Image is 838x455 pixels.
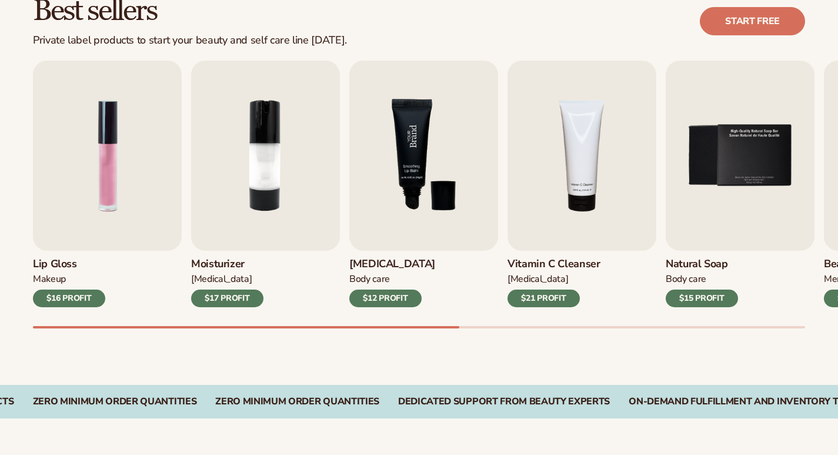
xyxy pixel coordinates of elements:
h3: Natural Soap [666,258,738,271]
h3: [MEDICAL_DATA] [349,258,435,271]
div: $21 PROFIT [508,290,580,307]
a: 1 / 9 [33,61,182,307]
div: Body Care [666,273,738,285]
a: 4 / 9 [508,61,656,307]
div: Dedicated Support From Beauty Experts [398,396,610,407]
div: [MEDICAL_DATA] [508,273,600,285]
div: $16 PROFIT [33,290,105,307]
a: Start free [700,7,805,35]
a: 5 / 9 [666,61,814,307]
div: [MEDICAL_DATA] [191,273,263,285]
a: 3 / 9 [349,61,498,307]
div: $15 PROFIT [666,290,738,307]
h3: Lip Gloss [33,258,105,271]
div: Zero Minimum Order QuantitieS [215,396,379,407]
div: $17 PROFIT [191,290,263,307]
div: Body Care [349,273,435,285]
h3: Moisturizer [191,258,263,271]
div: Makeup [33,273,105,285]
div: $12 PROFIT [349,290,422,307]
h3: Vitamin C Cleanser [508,258,600,271]
div: Zero Minimum Order QuantitieS [33,396,197,407]
div: Private label products to start your beauty and self care line [DATE]. [33,34,347,47]
a: 2 / 9 [191,61,340,307]
img: Shopify Image 4 [349,61,498,251]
